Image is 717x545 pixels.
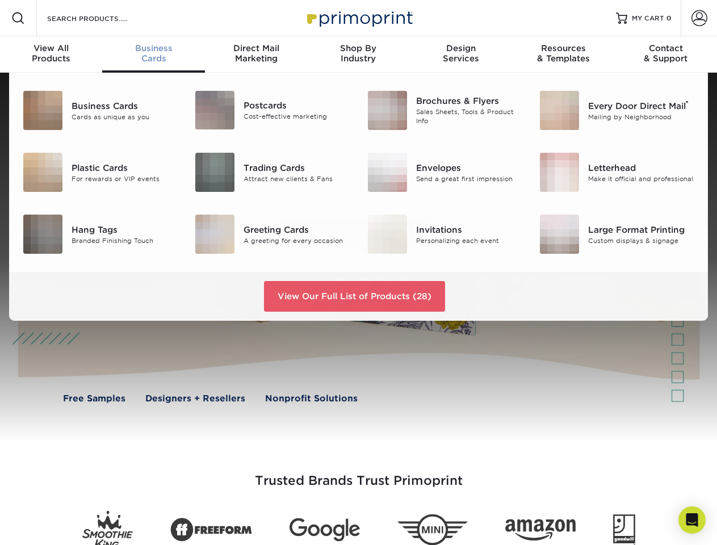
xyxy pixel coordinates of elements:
[540,153,579,192] img: Inline Foil Business Cards
[588,112,694,121] div: Our Thickest (32PT) Stock
[72,99,178,112] div: Silk Laminated
[588,174,694,183] div: Unlimited Foil Colors
[588,161,694,174] div: Inline Foil
[512,43,614,64] div: & Templates
[195,91,234,130] img: Matte Business Cards
[416,99,522,112] div: Glossy UV Coated
[278,219,430,250] a: View All Business Cards (16)
[102,43,204,53] span: Business
[195,86,350,135] a: Matte Business Cards Matte Dull, Flat Finish, Not Shiny
[416,112,522,121] div: Shiny Coating
[410,43,512,53] span: Design
[416,174,522,183] div: Printed on our Premium Cards
[512,36,614,73] a: Resources& Templates
[102,43,204,64] div: Cards
[290,518,360,542] img: Google
[195,148,350,196] a: Velvet Business Cards Velvet Soft Touch Lamination
[539,86,694,135] a: Painted Edge Business Cards Painted Edge Our Thickest (32PT) Stock
[27,446,691,502] h3: Trusted Brands Trust Primoprint
[678,506,706,534] div: Open Intercom Messenger
[307,43,409,53] span: Shop By
[244,99,350,112] div: Matte
[588,99,694,112] div: Painted Edge
[368,91,407,130] img: Glossy UV Coated Business Cards
[3,510,97,541] iframe: Google Customer Reviews
[244,161,350,174] div: Velvet
[539,148,694,196] a: Inline Foil Business Cards Inline Foil Unlimited Foil Colors
[23,86,178,135] a: Silk Laminated Business Cards Silk Laminated Smooth Protective Lamination
[410,36,512,73] a: DesignServices
[23,153,62,192] img: Plastic Business Cards
[23,148,178,196] a: Plastic Business Cards Plastic Clear, White, or Frosted
[367,86,522,135] a: Glossy UV Coated Business Cards Glossy UV Coated Shiny Coating
[23,91,62,130] img: Silk Laminated Business Cards
[540,91,579,130] img: Painted Edge Business Cards
[244,174,350,183] div: Soft Touch Lamination
[613,514,635,545] img: Goodwill
[72,174,178,183] div: Clear, White, or Frosted
[512,43,614,53] span: Resources
[205,43,307,64] div: Marketing
[205,43,307,53] span: Direct Mail
[307,43,409,64] div: Industry
[102,36,204,73] a: BusinessCards
[368,153,407,192] img: Raised Spot UV or Foil Business Cards
[72,112,178,121] div: Smooth Protective Lamination
[72,161,178,174] div: Plastic
[632,14,664,23] span: MY CART
[367,148,522,196] a: Raised Spot UV or Foil Business Cards Raised Spot UV or Foil Printed on our Premium Cards
[302,6,416,30] img: Primoprint
[46,11,157,25] input: SEARCH PRODUCTS.....
[244,112,350,121] div: Dull, Flat Finish, Not Shiny
[307,36,409,73] a: Shop ByIndustry
[615,43,717,64] div: & Support
[505,519,576,541] img: Amazon
[416,161,522,174] div: Raised Spot UV or Foil
[615,43,717,53] span: Contact
[410,43,512,64] div: Services
[264,281,445,312] a: View Our Full List of Products (28)
[195,153,234,192] img: Velvet Business Cards
[615,36,717,73] a: Contact& Support
[205,36,307,73] a: Direct MailMarketing
[666,14,672,22] span: 0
